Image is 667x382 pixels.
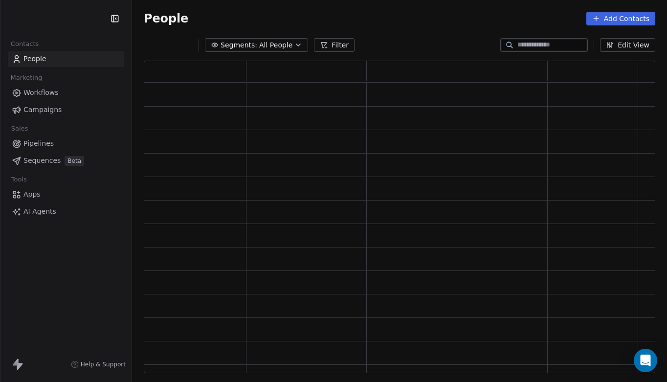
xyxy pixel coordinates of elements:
[600,38,655,52] button: Edit View
[634,349,657,372] div: Open Intercom Messenger
[81,360,126,368] span: Help & Support
[8,102,124,118] a: Campaigns
[6,70,46,85] span: Marketing
[8,135,124,152] a: Pipelines
[71,360,126,368] a: Help & Support
[8,51,124,67] a: People
[65,156,84,166] span: Beta
[23,105,62,115] span: Campaigns
[8,153,124,169] a: SequencesBeta
[144,11,188,26] span: People
[23,189,41,200] span: Apps
[23,88,59,98] span: Workflows
[314,38,355,52] button: Filter
[8,186,124,202] a: Apps
[259,40,292,50] span: All People
[23,54,46,64] span: People
[8,203,124,220] a: AI Agents
[23,138,54,149] span: Pipelines
[23,156,61,166] span: Sequences
[221,40,257,50] span: Segments:
[6,37,43,51] span: Contacts
[23,206,56,217] span: AI Agents
[7,172,31,187] span: Tools
[586,12,655,25] button: Add Contacts
[7,121,32,136] span: Sales
[8,85,124,101] a: Workflows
